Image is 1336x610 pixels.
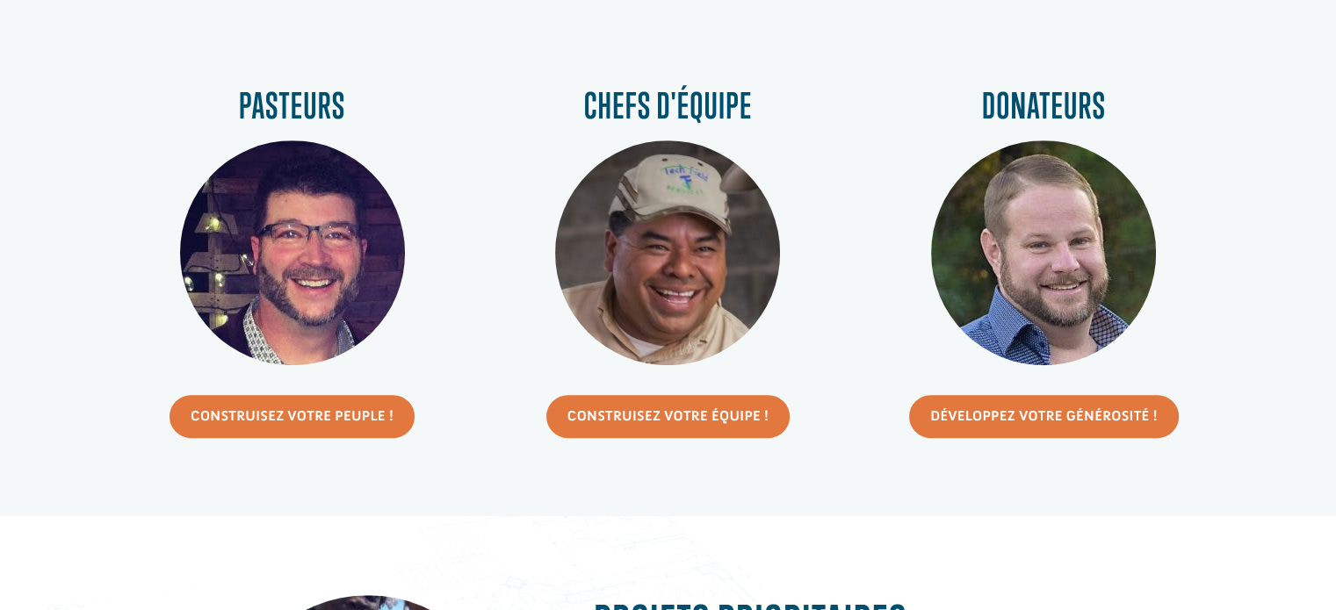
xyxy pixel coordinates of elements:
[47,69,152,83] font: [GEOGRAPHIC_DATA]
[930,408,1158,425] font: Développez votre générosité !
[546,395,790,438] a: Construisez votre équipe !
[170,395,415,438] a: Construisez votre peuple !
[909,395,1179,438] a: Développez votre générosité !
[239,84,345,126] font: Pasteurs
[982,84,1106,126] font: Donateurs
[152,69,155,83] font: ,
[567,408,769,425] font: Construisez votre équipe !
[584,84,753,126] font: chefs d'équipe
[43,54,141,67] font: projet Shovel Ready
[155,69,259,83] font: [GEOGRAPHIC_DATA]
[217,35,327,67] button: Faire un don
[32,70,44,83] img: US.png
[32,54,43,67] font: au
[191,408,394,425] font: Construisez votre peuple !
[32,18,209,70] font: L'[DEMOGRAPHIC_DATA] Riverside a fait un don de 1 000 $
